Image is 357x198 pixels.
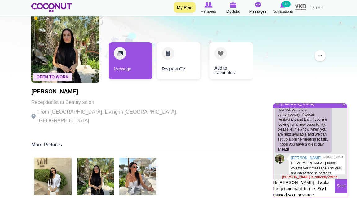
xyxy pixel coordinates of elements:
span: at [DATE] 22:30 [323,155,343,159]
a: العربية [307,2,326,14]
span: My Jobs [226,9,240,15]
button: Send [335,179,347,193]
a: [PERSON_NAME] [291,156,321,160]
span: Notifications [272,8,293,15]
span: Messages [249,8,267,15]
img: My Jobs [230,2,236,8]
span: Members [201,8,216,15]
a: My Jobs My Jobs [221,2,245,15]
button: ... [315,50,326,61]
div: 3 / 3 [205,42,248,83]
a: Messages Messages [245,2,270,15]
span: Close [341,101,346,105]
img: Browse Members [204,2,212,8]
span: [DATE] [34,16,51,21]
img: Notifications [280,2,285,8]
a: Request CV [157,42,200,79]
a: Browse Members Members [196,2,221,15]
h1: [PERSON_NAME] [31,89,202,95]
span: Minimize [336,100,341,104]
div: 2 / 3 [157,42,200,83]
span: Open To Work [33,73,72,81]
img: Messages [255,2,261,8]
small: 73 [282,1,291,7]
p: Receptionist at Beauty salon [31,98,202,107]
p: Hi [PERSON_NAME] thank you for your message and yes i am interested in hostess position so i woul... [291,161,343,186]
img: Home [31,3,72,12]
a: Notifications Notifications 73 [270,2,295,15]
div: [PERSON_NAME] is currently offline. [273,174,347,179]
a: My Plan [174,2,196,13]
div: 1 / 3 [109,42,152,83]
a: Message [109,42,152,79]
img: IMG_2853.jpeg [275,154,284,164]
a: Add to Favourites [209,42,253,79]
div: More Pictures [31,142,326,151]
p: From [GEOGRAPHIC_DATA], Living in [GEOGRAPHIC_DATA], [GEOGRAPHIC_DATA] [31,108,202,125]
